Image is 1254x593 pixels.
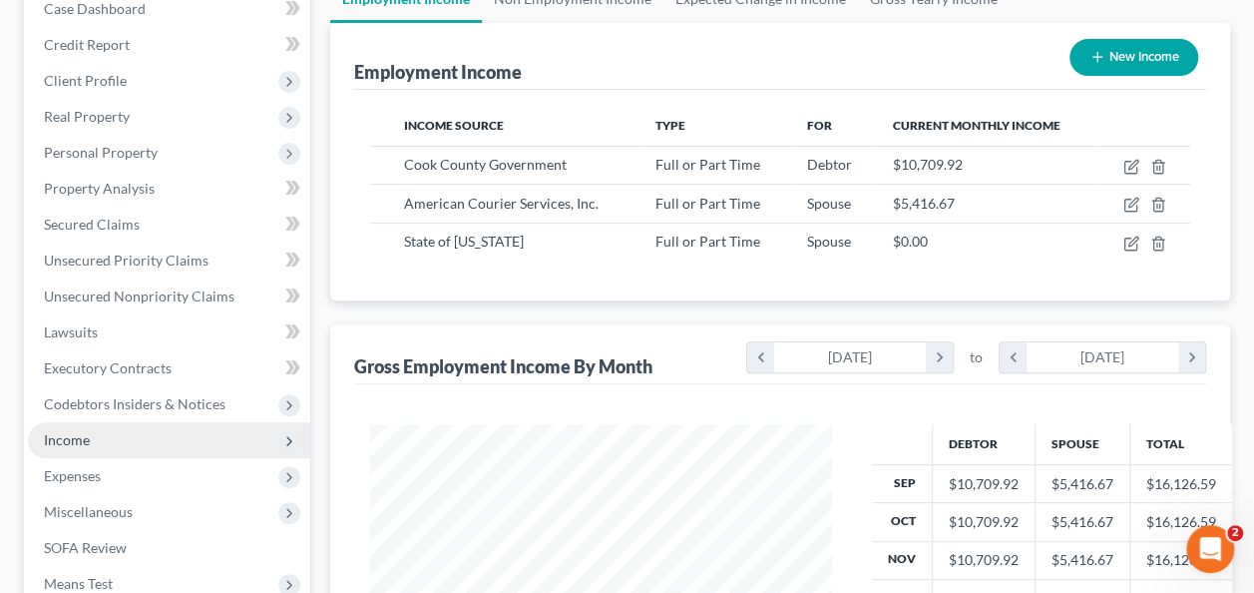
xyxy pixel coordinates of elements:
[893,233,928,250] span: $0.00
[1000,342,1027,372] i: chevron_left
[926,342,953,372] i: chevron_right
[44,395,225,412] span: Codebtors Insiders & Notices
[655,156,760,173] span: Full or Part Time
[893,118,1060,133] span: Current Monthly Income
[655,118,685,133] span: Type
[774,342,927,372] div: [DATE]
[28,243,310,279] a: Unsecured Priority Claims
[404,233,524,250] span: State of [US_STATE]
[44,108,130,125] span: Real Property
[44,180,155,197] span: Property Analysis
[747,342,774,372] i: chevron_left
[28,350,310,386] a: Executory Contracts
[1051,512,1113,532] div: $5,416.67
[1129,541,1232,579] td: $16,126.59
[1129,503,1232,541] td: $16,126.59
[404,156,567,173] span: Cook County Government
[28,314,310,350] a: Lawsuits
[354,60,522,84] div: Employment Income
[44,72,127,89] span: Client Profile
[44,503,133,520] span: Miscellaneous
[949,512,1019,532] div: $10,709.92
[1129,464,1232,502] td: $16,126.59
[807,118,832,133] span: For
[1227,525,1243,541] span: 2
[872,541,933,579] th: Nov
[44,288,234,304] span: Unsecured Nonpriority Claims
[44,359,172,376] span: Executory Contracts
[28,279,310,314] a: Unsecured Nonpriority Claims
[44,144,158,161] span: Personal Property
[28,27,310,63] a: Credit Report
[404,195,599,212] span: American Courier Services, Inc.
[44,252,209,269] span: Unsecured Priority Claims
[932,424,1035,464] th: Debtor
[655,195,760,212] span: Full or Part Time
[949,550,1019,570] div: $10,709.92
[44,467,101,484] span: Expenses
[1129,424,1232,464] th: Total
[1186,525,1234,573] iframe: Intercom live chat
[949,474,1019,494] div: $10,709.92
[1051,474,1113,494] div: $5,416.67
[893,195,955,212] span: $5,416.67
[1027,342,1179,372] div: [DATE]
[354,354,652,378] div: Gross Employment Income By Month
[970,347,983,367] span: to
[404,118,504,133] span: Income Source
[872,464,933,502] th: Sep
[44,323,98,340] span: Lawsuits
[44,36,130,53] span: Credit Report
[44,431,90,448] span: Income
[807,233,851,250] span: Spouse
[28,207,310,243] a: Secured Claims
[1051,550,1113,570] div: $5,416.67
[1035,424,1129,464] th: Spouse
[1069,39,1198,76] button: New Income
[28,171,310,207] a: Property Analysis
[28,530,310,566] a: SOFA Review
[655,233,760,250] span: Full or Part Time
[893,156,963,173] span: $10,709.92
[44,539,127,556] span: SOFA Review
[872,503,933,541] th: Oct
[807,195,851,212] span: Spouse
[1178,342,1205,372] i: chevron_right
[44,216,140,233] span: Secured Claims
[44,575,113,592] span: Means Test
[807,156,852,173] span: Debtor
